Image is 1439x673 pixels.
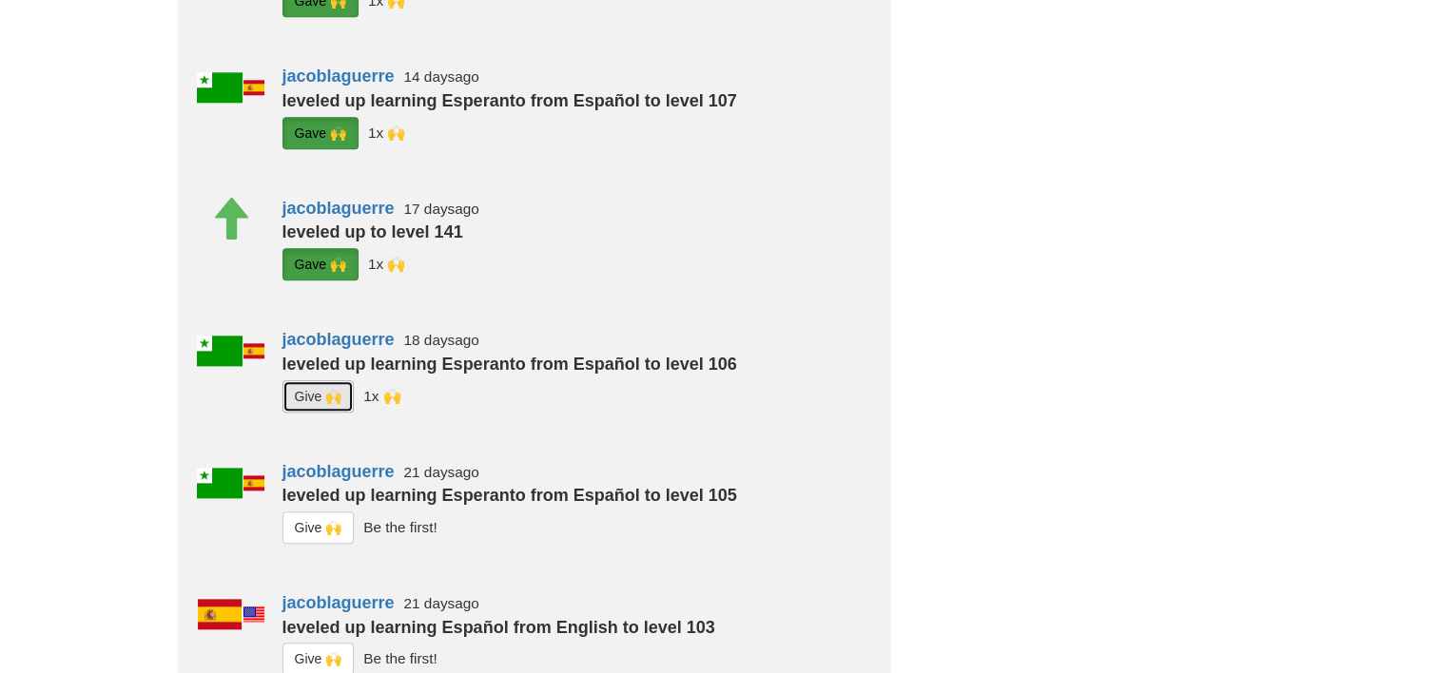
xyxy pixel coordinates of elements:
strong: leveled up learning Esperanto from Español to level 107 [282,91,737,110]
small: Floria7 [363,387,400,403]
strong: leveled up learning Esperanto from Español to level 105 [282,486,737,505]
small: Station2Station [368,256,405,272]
small: 17 days ago [404,201,479,217]
a: jacoblaguerre [282,67,395,86]
small: 18 days ago [404,332,479,348]
strong: leveled up learning Esperanto from Español to level 106 [282,355,737,374]
button: Give 🙌 [282,511,355,544]
a: jacoblaguerre [282,593,395,612]
button: Gave 🙌 [282,248,359,280]
small: 21 days ago [404,595,479,611]
small: Be the first! [363,519,437,535]
a: jacoblaguerre [282,330,395,349]
button: Gave 🙌 [282,117,359,149]
a: jacoblaguerre [282,199,395,218]
small: 21 days ago [404,464,479,480]
strong: leveled up learning Español from English to level 103 [282,618,715,637]
small: 14 days ago [404,68,479,85]
strong: leveled up to level 141 [282,222,463,241]
small: Station2Station [368,124,405,140]
button: Give 🙌 [282,380,355,413]
small: Be the first! [363,650,437,666]
a: jacoblaguerre [282,462,395,481]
